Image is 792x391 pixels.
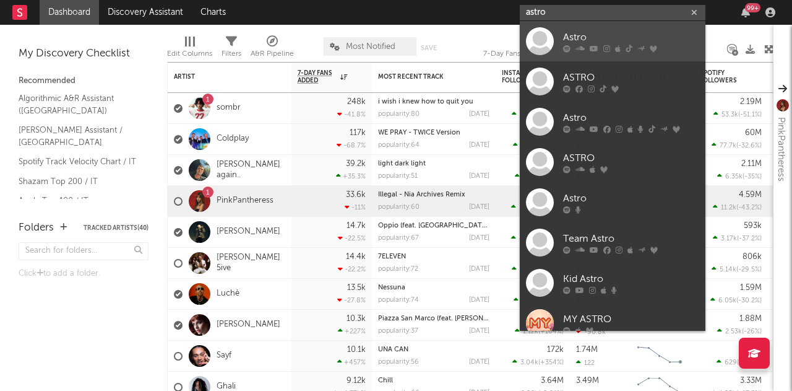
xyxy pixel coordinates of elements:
div: Oppio (feat. Simba La Rue) [378,222,489,229]
div: -90.8k [576,328,606,336]
div: 7ELEVEN [378,253,489,260]
div: Filters [222,46,241,61]
span: 7-Day Fans Added [298,69,337,84]
span: -29.5 % [738,266,760,273]
span: -51.1 % [740,112,760,118]
a: [PERSON_NAME] [217,227,280,237]
a: 7ELEVEN [378,253,406,260]
span: 4.85k [519,235,537,242]
div: 593k [744,222,762,230]
a: Apple Top 100 / IT [19,194,136,208]
button: Tracked Artists(40) [84,225,148,231]
div: popularity: 72 [378,266,418,273]
a: [PERSON_NAME] 5ive [217,253,285,274]
div: light dark light [378,160,489,167]
a: Illegal - Nia Archives Remix [378,191,465,198]
a: PinkPantheress [217,196,273,206]
div: [DATE] [469,235,489,242]
span: -30.2 % [738,297,760,304]
div: popularity: 80 [378,111,420,118]
div: 2.11M [741,160,762,168]
div: Astro [563,30,699,45]
span: -43.2 % [738,204,760,211]
div: Artist [174,73,267,81]
a: Oppio (feat. [GEOGRAPHIC_DATA]) [378,222,490,229]
div: ( ) [515,172,564,180]
div: Illegal - Nia Archives Remix [378,191,489,198]
input: Search for artists [520,5,705,20]
div: 10.3k [346,315,366,323]
div: i wish i knew how to quit you [378,99,489,105]
span: 3.04k [520,359,538,366]
div: Spotify Followers [700,69,743,84]
div: Most Recent Track [378,73,471,81]
div: 2.19M [740,98,762,106]
span: -26 % [744,328,760,335]
div: -68.7 % [337,141,366,149]
div: 806k [742,253,762,261]
div: -11 % [345,203,366,211]
span: 11.2k [721,204,736,211]
a: [PERSON_NAME] [217,320,280,330]
a: MY ASTRO [520,303,705,343]
div: ASTRO [563,70,699,85]
span: 6.05k [718,297,736,304]
div: 172k [547,346,564,354]
div: UNA CAN [378,346,489,353]
div: [DATE] [469,111,489,118]
a: Kid Astro [520,263,705,303]
div: popularity: 74 [378,297,419,304]
div: Team Astro [563,231,699,246]
div: 7-Day Fans Added (7-Day Fans Added) [483,31,576,67]
div: -27.8 % [337,296,366,304]
div: 14.7k [346,222,366,230]
div: ( ) [717,327,762,335]
div: +35.3 % [336,172,366,180]
div: 248k [347,98,366,106]
a: [PERSON_NAME] again.. [217,160,285,181]
a: Sayf [217,351,231,361]
span: 10.7k [519,204,536,211]
span: 6.35k [725,174,742,180]
div: -41.8 % [337,110,366,118]
div: popularity: 51 [378,173,418,180]
div: [DATE] [469,297,489,304]
span: 53.3k [721,112,738,118]
a: Astro [520,102,705,142]
div: -22.2 % [338,265,366,273]
div: [DATE] [469,359,489,366]
div: 4.59M [739,191,762,199]
div: ( ) [710,296,762,304]
div: 7-Day Fans Added (7-Day Fans Added) [483,46,576,61]
div: ( ) [514,296,564,304]
div: -22.5 % [338,234,366,242]
span: 3.17k [721,235,737,242]
div: ( ) [512,265,564,273]
svg: Chart title [632,341,687,372]
span: Most Notified [346,43,395,51]
span: +164 % [540,328,562,335]
div: popularity: 60 [378,204,420,211]
div: 122 [576,359,595,367]
div: WE PRAY - TWICE Version [378,130,489,136]
a: Chill [378,377,393,384]
a: Team Astro [520,222,705,263]
div: ( ) [512,110,564,118]
a: Astro [520,182,705,222]
div: ( ) [513,141,564,149]
a: i wish i knew how to quit you [378,99,473,105]
div: [DATE] [469,173,489,180]
div: 9.12k [346,377,366,385]
a: Coldplay [217,134,249,144]
div: My Discovery Checklist [19,46,148,61]
div: 13.5k [347,284,366,292]
div: 117k [350,129,366,137]
div: 10.1k [347,346,366,354]
div: 33.6k [346,191,366,199]
span: 5.14k [720,266,736,273]
div: popularity: 56 [378,359,419,366]
a: Algorithmic A&R Assistant ([GEOGRAPHIC_DATA]) [19,92,136,117]
div: ( ) [717,172,762,180]
div: Kid Astro [563,271,699,286]
div: Nessuna [378,284,489,291]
